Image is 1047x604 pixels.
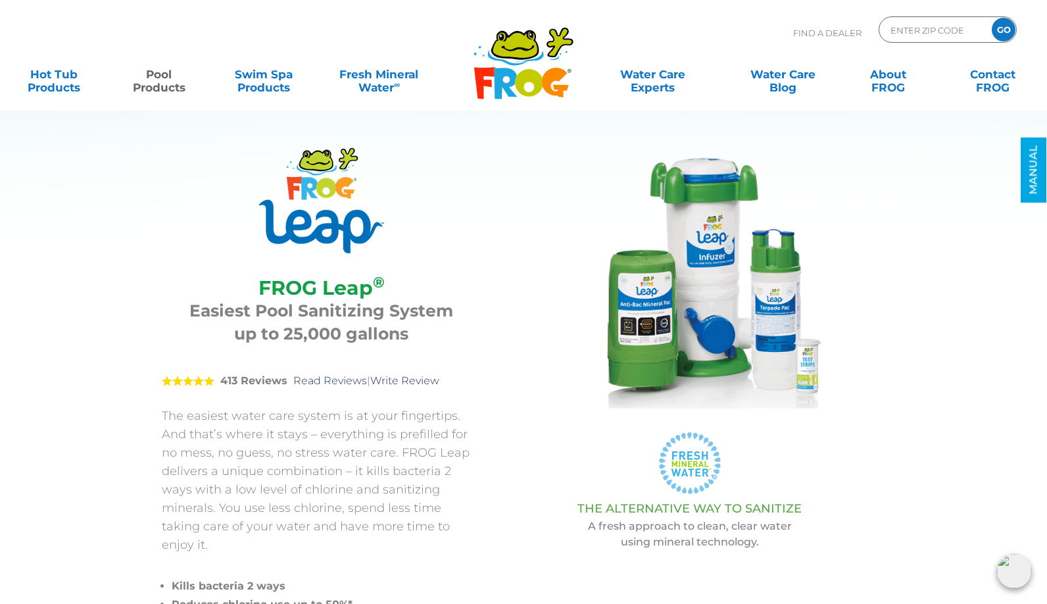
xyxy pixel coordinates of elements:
p: The easiest water care system is at your fingertips. And that’s where it stays – everything is pr... [162,407,481,554]
sup: ∞ [394,80,400,89]
a: Swim SpaProducts [223,61,304,88]
a: Fresh MineralWater∞ [328,61,430,88]
a: MANUAL [1021,138,1046,203]
a: PoolProducts [118,61,200,88]
sup: ® [373,273,385,291]
a: Hot TubProducts [13,61,95,88]
span: 5 [162,376,214,386]
p: A fresh approach to clean, clear water using mineral technology. [514,518,865,550]
a: Read Reviews [293,374,367,387]
input: Zip Code Form [889,20,978,39]
h3: Easiest Pool Sanitizing System up to 25,000 gallons [178,299,464,345]
h3: THE ALTERNATIVE WAY TO SANITIZE [514,502,865,515]
div: | [162,355,481,407]
img: Product Logo [259,148,384,253]
input: GO [992,18,1015,41]
strong: 413 Reviews [220,374,287,387]
a: Water CareExperts [586,61,719,88]
a: Write Review [370,374,439,387]
a: ContactFROG [952,61,1034,88]
a: AboutFROG [847,61,929,88]
li: Kills bacteria 2 ways [172,577,481,595]
p: Find A Dealer [793,16,862,49]
h2: FROG Leap [178,276,464,299]
img: openIcon [997,554,1031,588]
a: Water CareBlog [743,61,824,88]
